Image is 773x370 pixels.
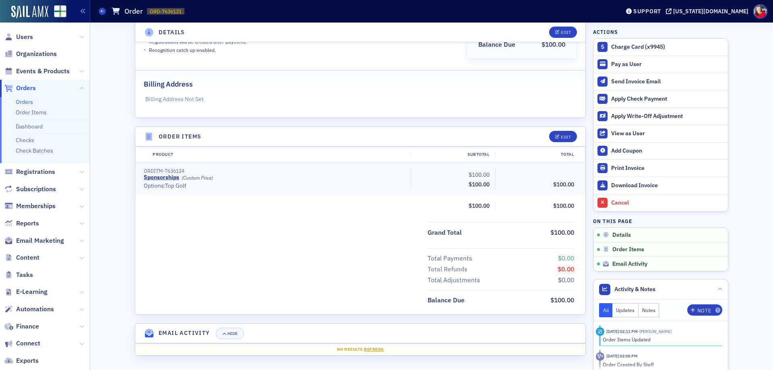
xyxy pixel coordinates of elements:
button: View as User [593,125,728,142]
span: $100.00 [553,181,574,188]
button: Pay as User [593,56,728,73]
span: Users [16,33,33,41]
span: $100.00 [469,171,490,178]
div: Apply Write-Off Adjustment [611,113,724,120]
p: Billing Address Not Set [145,95,576,103]
div: Activity [596,352,604,361]
a: Connect [4,339,40,348]
button: Hide [216,328,244,339]
a: Subscriptions [4,185,56,194]
div: Charge Card (x9945) [611,43,724,51]
div: (Custom Price) [182,175,213,181]
button: Updates [612,303,639,317]
a: Dashboard [16,123,43,130]
button: All [599,303,613,317]
span: Megan Hughes [638,329,672,334]
time: 9/23/2025 02:11 PM [606,329,638,334]
span: Profile [753,4,767,19]
div: [US_STATE][DOMAIN_NAME] [673,8,748,15]
h2: Billing Address [144,79,193,89]
span: Events & Products [16,67,70,76]
span: • [144,45,146,54]
h4: Actions [593,28,618,35]
a: Reports [4,219,39,228]
div: Cancel [611,199,724,207]
a: View Homepage [48,5,66,19]
span: Exports [16,356,39,365]
span: $100.00 [469,181,490,188]
a: Check Batches [16,147,53,154]
div: Total Adjustments [428,275,480,285]
div: Support [633,8,661,15]
h1: Order [124,6,143,16]
a: Download Invoice [593,177,728,194]
div: Edit [561,30,571,35]
button: Charge Card (x9945) [593,39,728,56]
span: Automations [16,305,54,314]
a: Exports [4,356,39,365]
p: Recognition catch up enabled. [149,46,216,54]
h4: Email Activity [159,329,210,337]
div: Subtotal [410,151,495,158]
span: $0.00 [558,265,574,273]
button: Edit [549,131,577,142]
button: Add Coupon [593,142,728,159]
div: Send Invoice Email [611,78,724,85]
span: Grand Total [428,228,465,238]
button: Note [687,304,722,316]
a: Organizations [4,50,57,58]
div: Apply Check Payment [611,95,724,103]
span: $100.00 [553,202,574,209]
div: Total Payments [428,254,472,263]
a: Tasks [4,271,33,279]
span: Refresh [364,346,384,352]
div: Download Invoice [611,182,724,189]
div: Note [697,308,711,313]
span: ORD-7636121 [150,8,182,15]
button: Cancel [593,194,728,211]
div: Pay as User [611,61,724,68]
span: Details [612,232,631,239]
span: Balance Due [478,40,518,50]
span: Total Payments [428,254,475,263]
div: Options: Top Golf [144,182,405,190]
a: Events & Products [4,67,70,76]
div: Total [495,151,579,158]
span: Memberships [16,202,56,211]
a: Checks [16,136,34,144]
h4: Order Items [159,132,201,141]
a: Orders [16,98,33,105]
button: Apply Check Payment [593,90,728,107]
a: Users [4,33,33,41]
a: Registrations [4,167,55,176]
div: Grand Total [428,228,462,238]
div: Order Items Updated [603,336,717,343]
div: View as User [611,130,724,137]
span: $100.00 [469,202,490,209]
span: Finance [16,322,39,331]
span: $100.00 [550,228,574,236]
span: Email Marketing [16,236,64,245]
span: Reports [16,219,39,228]
div: Balance Due [428,296,465,305]
span: Order Items [612,246,644,253]
span: Content [16,253,39,262]
a: Finance [4,322,39,331]
a: Print Invoice [593,159,728,177]
button: Apply Write-Off Adjustment [593,107,728,125]
span: $0.00 [558,254,574,262]
span: Tasks [16,271,33,279]
span: Connect [16,339,40,348]
span: $100.00 [542,40,565,48]
img: SailAMX [11,6,48,19]
span: Email Activity [612,260,647,268]
button: Edit [549,27,577,38]
button: Send Invoice Email [593,73,728,90]
time: 9/23/2025 02:08 PM [606,353,638,359]
a: Automations [4,305,54,314]
h4: On this page [593,217,728,225]
div: Total Refunds [428,265,467,274]
div: Hide [227,331,238,336]
span: Activity & Notes [614,285,655,294]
